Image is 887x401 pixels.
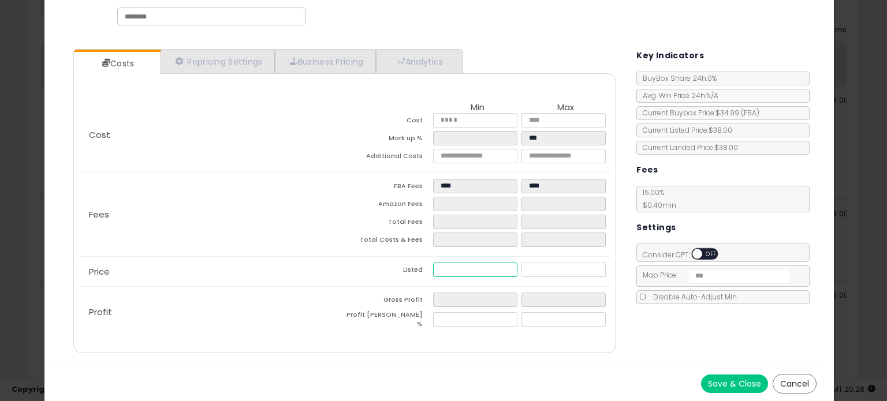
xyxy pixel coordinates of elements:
[702,249,721,259] span: OFF
[637,91,718,100] span: Avg. Win Price 24h: N/A
[637,250,733,260] span: Consider CPT:
[647,292,737,302] span: Disable Auto-Adjust Min
[80,308,345,317] p: Profit
[345,197,433,215] td: Amazon Fees
[275,50,376,73] a: Business Pricing
[80,130,345,140] p: Cost
[521,103,610,113] th: Max
[636,220,676,235] h5: Settings
[345,293,433,310] td: Gross Profit
[637,108,759,118] span: Current Buybox Price:
[74,52,159,75] a: Costs
[80,267,345,276] p: Price
[773,374,817,393] button: Cancel
[637,143,738,152] span: Current Landed Price: $38.00
[715,108,759,118] span: $34.99
[701,374,768,393] button: Save & Close
[161,50,275,73] a: Repricing Settings
[345,179,433,197] td: FBA Fees
[741,108,759,118] span: ( FBA )
[636,163,658,177] h5: Fees
[637,125,732,135] span: Current Listed Price: $38.00
[637,188,676,210] span: 15.00 %
[636,48,704,63] h5: Key Indicators
[637,270,791,280] span: Map Price:
[637,73,717,83] span: BuyBox Share 24h: 0%
[637,200,676,210] span: $0.40 min
[433,103,521,113] th: Min
[345,263,433,280] td: Listed
[376,50,461,73] a: Analytics
[345,113,433,131] td: Cost
[345,149,433,167] td: Additional Costs
[80,210,345,219] p: Fees
[345,310,433,332] td: Profit [PERSON_NAME] %
[345,233,433,250] td: Total Costs & Fees
[345,215,433,233] td: Total Fees
[345,131,433,149] td: Mark up %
